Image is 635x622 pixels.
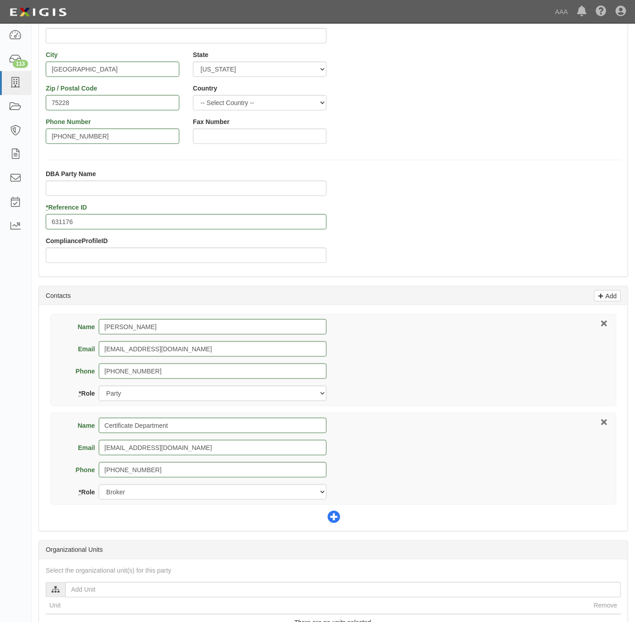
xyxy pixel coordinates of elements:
[46,50,58,59] label: City
[79,488,81,496] abbr: required
[67,344,99,354] label: Email
[67,421,99,430] label: Name
[193,50,208,59] label: State
[327,512,339,524] span: Add Contact
[46,203,87,212] label: Reference ID
[67,465,99,474] label: Phone
[79,390,81,397] abbr: required
[39,541,628,560] div: Organizational Units
[46,204,48,211] abbr: required
[46,84,97,93] label: Zip / Postal Code
[46,236,108,245] label: ComplianceProfileID
[46,169,96,178] label: DBA Party Name
[67,389,99,398] label: Role
[13,60,28,68] div: 113
[65,582,621,598] input: Add Unit
[603,291,617,301] p: Add
[67,322,99,331] label: Name
[193,84,217,93] label: Country
[594,290,621,301] a: Add
[39,287,628,305] div: Contacts
[67,488,99,497] label: Role
[46,117,91,126] label: Phone Number
[551,3,572,21] a: AAA
[193,117,230,126] label: Fax Number
[596,6,606,17] i: Help Center - Complianz
[67,443,99,452] label: Email
[67,367,99,376] label: Phone
[590,598,621,614] th: Remove
[7,4,69,20] img: logo-5460c22ac91f19d4615b14bd174203de0afe785f0fc80cf4dbbc73dc1793850b.png
[46,598,590,614] th: Unit
[39,566,628,575] div: Select the organizational unit(s) for this party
